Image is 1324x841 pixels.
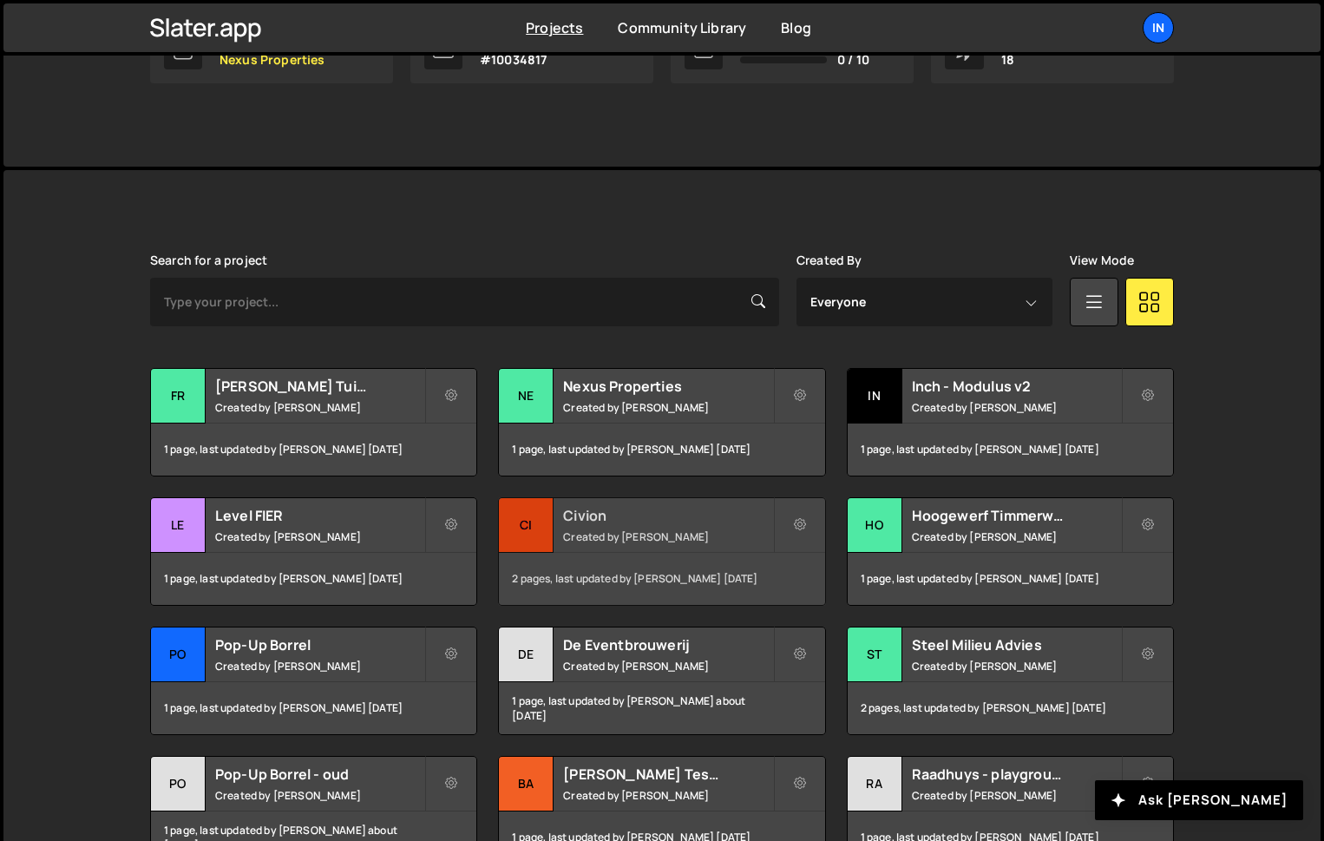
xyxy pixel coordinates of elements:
[151,682,476,734] div: 1 page, last updated by [PERSON_NAME] [DATE]
[215,506,424,525] h2: Level FIER
[912,400,1121,415] small: Created by [PERSON_NAME]
[847,368,1174,476] a: In Inch - Modulus v2 Created by [PERSON_NAME] 1 page, last updated by [PERSON_NAME] [DATE]
[796,253,862,267] label: Created By
[499,424,824,476] div: 1 page, last updated by [PERSON_NAME] [DATE]
[499,682,824,734] div: 1 page, last updated by [PERSON_NAME] about [DATE]
[150,627,477,735] a: Po Pop-Up Borrel Created by [PERSON_NAME] 1 page, last updated by [PERSON_NAME] [DATE]
[847,497,1174,606] a: Ho Hoogewerf Timmerwerken Created by [PERSON_NAME] 1 page, last updated by [PERSON_NAME] [DATE]
[781,18,811,37] a: Blog
[563,377,772,396] h2: Nexus Properties
[912,788,1121,803] small: Created by [PERSON_NAME]
[499,553,824,605] div: 2 pages, last updated by [PERSON_NAME] [DATE]
[912,506,1121,525] h2: Hoogewerf Timmerwerken
[151,757,206,811] div: Po
[499,757,554,811] div: Ba
[215,400,424,415] small: Created by [PERSON_NAME]
[563,635,772,654] h2: De Eventbrouwerij
[563,529,772,544] small: Created by [PERSON_NAME]
[215,788,424,803] small: Created by [PERSON_NAME]
[480,53,547,67] p: #10034817
[151,424,476,476] div: 1 page, last updated by [PERSON_NAME] [DATE]
[215,765,424,784] h2: Pop-Up Borrel - oud
[220,53,325,67] p: Nexus Properties
[563,400,772,415] small: Created by [PERSON_NAME]
[1001,53,1085,67] p: 18
[563,506,772,525] h2: Civion
[151,553,476,605] div: 1 page, last updated by [PERSON_NAME] [DATE]
[499,498,554,553] div: Ci
[848,627,902,682] div: St
[498,627,825,735] a: De De Eventbrouwerij Created by [PERSON_NAME] 1 page, last updated by [PERSON_NAME] about [DATE]
[151,627,206,682] div: Po
[150,497,477,606] a: Le Level FIER Created by [PERSON_NAME] 1 page, last updated by [PERSON_NAME] [DATE]
[150,368,477,476] a: Fr [PERSON_NAME] Tuinen Created by [PERSON_NAME] 1 page, last updated by [PERSON_NAME] [DATE]
[848,498,902,553] div: Ho
[848,553,1173,605] div: 1 page, last updated by [PERSON_NAME] [DATE]
[912,659,1121,673] small: Created by [PERSON_NAME]
[912,635,1121,654] h2: Steel Milieu Advies
[848,424,1173,476] div: 1 page, last updated by [PERSON_NAME] [DATE]
[837,53,869,67] span: 0 / 10
[618,18,746,37] a: Community Library
[563,659,772,673] small: Created by [PERSON_NAME]
[1095,780,1303,820] button: Ask [PERSON_NAME]
[150,253,267,267] label: Search for a project
[848,757,902,811] div: Ra
[848,682,1173,734] div: 2 pages, last updated by [PERSON_NAME] [DATE]
[215,377,424,396] h2: [PERSON_NAME] Tuinen
[499,627,554,682] div: De
[215,529,424,544] small: Created by [PERSON_NAME]
[215,659,424,673] small: Created by [PERSON_NAME]
[1070,253,1134,267] label: View Mode
[498,497,825,606] a: Ci Civion Created by [PERSON_NAME] 2 pages, last updated by [PERSON_NAME] [DATE]
[912,377,1121,396] h2: Inch - Modulus v2
[151,498,206,553] div: Le
[563,765,772,784] h2: [PERSON_NAME] Test Site
[499,369,554,424] div: Ne
[1143,12,1174,43] a: In
[847,627,1174,735] a: St Steel Milieu Advies Created by [PERSON_NAME] 2 pages, last updated by [PERSON_NAME] [DATE]
[150,278,779,326] input: Type your project...
[848,369,902,424] div: In
[912,765,1121,784] h2: Raadhuys - playground
[912,529,1121,544] small: Created by [PERSON_NAME]
[151,369,206,424] div: Fr
[526,18,583,37] a: Projects
[215,635,424,654] h2: Pop-Up Borrel
[563,788,772,803] small: Created by [PERSON_NAME]
[498,368,825,476] a: Ne Nexus Properties Created by [PERSON_NAME] 1 page, last updated by [PERSON_NAME] [DATE]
